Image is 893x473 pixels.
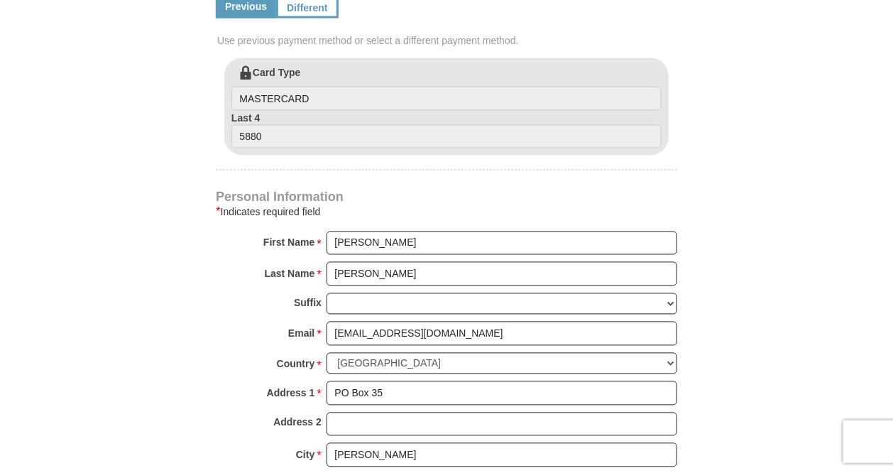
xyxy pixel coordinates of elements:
strong: City [296,445,314,465]
strong: Address 1 [267,384,315,403]
strong: Address 2 [273,413,322,433]
strong: Email [288,324,314,344]
h4: Personal Information [216,192,677,203]
div: Indicates required field [216,204,677,221]
span: Use previous payment method or select a different payment method. [217,33,679,48]
strong: Country [277,354,315,374]
label: Last 4 [231,111,662,149]
strong: Last Name [265,264,315,284]
strong: First Name [263,233,314,253]
strong: Suffix [294,293,322,313]
input: Last 4 [231,125,662,149]
label: Card Type [231,65,662,111]
input: Card Type [231,87,662,111]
